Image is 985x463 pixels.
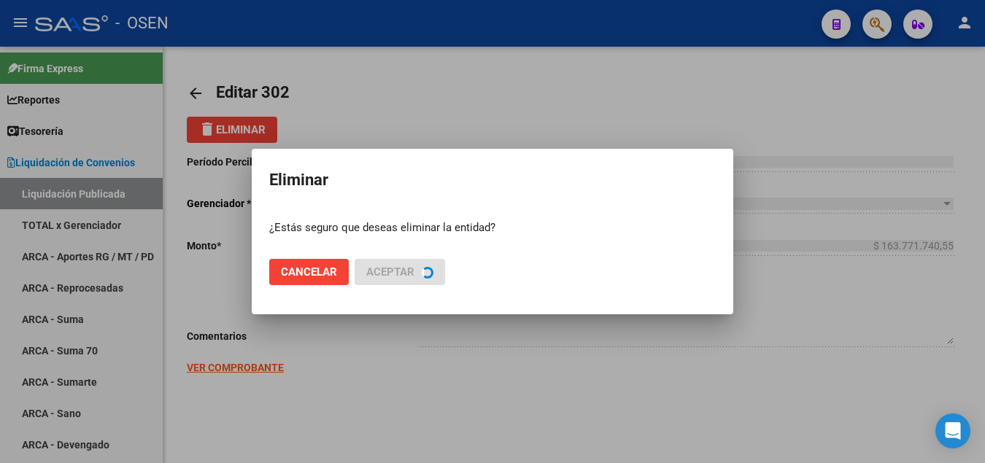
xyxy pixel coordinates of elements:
[269,219,716,236] p: ¿Estás seguro que deseas eliminar la entidad?
[935,413,970,448] div: Open Intercom Messenger
[355,259,445,285] button: Aceptar
[269,166,716,194] h2: Eliminar
[281,265,337,279] span: Cancelar
[366,265,414,279] span: Aceptar
[269,259,349,285] button: Cancelar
